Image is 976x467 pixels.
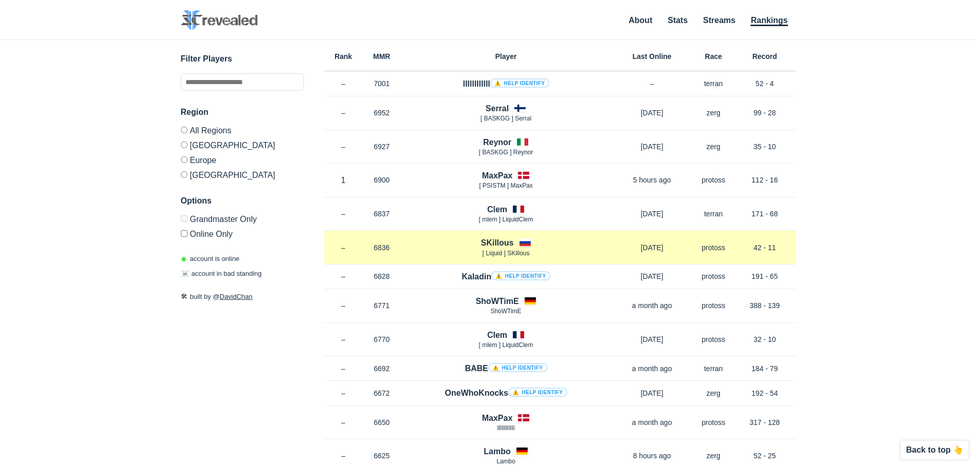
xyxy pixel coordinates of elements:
[487,204,507,215] h4: Clem
[496,458,515,465] span: Lambo
[363,300,401,311] p: 6771
[611,271,693,281] p: [DATE]
[181,127,188,133] input: All Regions
[734,175,796,185] p: 112 - 16
[497,424,515,432] span: lllIlllIllIl
[611,78,693,89] p: –
[363,242,401,253] p: 6836
[693,242,734,253] p: protoss
[482,170,513,181] h4: MaxPax
[906,446,963,454] p: Back to top 👆
[734,451,796,461] p: 52 - 25
[482,412,513,424] h4: MaxPax
[693,417,734,428] p: protoss
[479,149,533,156] span: [ BASKGG ] Reynor
[363,334,401,344] p: 6770
[486,103,509,114] h4: Serral
[693,388,734,398] p: zerg
[363,209,401,219] p: 6837
[181,137,304,152] label: [GEOGRAPHIC_DATA]
[363,78,401,89] p: 7001
[181,293,188,300] span: 🛠
[703,16,735,25] a: Streams
[181,255,186,262] span: ◉
[693,175,734,185] p: protoss
[445,387,567,399] h4: OneWhoKnocks
[181,106,304,118] h3: Region
[324,209,363,219] p: –
[734,300,796,311] p: 388 - 139
[484,445,510,457] h4: Lambo
[363,363,401,374] p: 6692
[508,388,567,397] a: ⚠️ Help identify
[363,175,401,185] p: 6900
[693,300,734,311] p: protoss
[611,141,693,152] p: [DATE]
[693,363,734,374] p: terran
[693,141,734,152] p: zerg
[611,108,693,118] p: [DATE]
[479,341,533,349] span: [ mlem ] LiquidClem
[363,388,401,398] p: 6672
[363,417,401,428] p: 6650
[324,53,363,60] h6: Rank
[181,167,304,179] label: [GEOGRAPHIC_DATA]
[363,53,401,60] h6: MMR
[324,271,363,281] p: –
[734,53,796,60] h6: Record
[363,271,401,281] p: 6828
[465,362,547,374] h4: BABE
[401,53,611,60] h6: Player
[324,417,363,428] p: –
[324,300,363,311] p: –
[479,182,533,189] span: [ PSISTM ] MaxPax
[734,209,796,219] p: 171 - 68
[483,136,511,148] h4: Reynor
[668,16,688,25] a: Stats
[734,334,796,344] p: 32 - 10
[734,388,796,398] p: 192 - 54
[220,293,253,300] a: DavidChan
[181,254,240,264] p: account is online
[734,141,796,152] p: 35 - 10
[324,141,363,152] p: –
[181,10,258,30] img: SC2 Revealed
[363,451,401,461] p: 6625
[734,242,796,253] p: 42 - 11
[363,141,401,152] p: 6927
[363,108,401,118] p: 6952
[693,78,734,89] p: terran
[181,215,304,226] label: Only Show accounts currently in Grandmaster
[324,108,363,118] p: –
[611,363,693,374] p: a month ago
[693,209,734,219] p: terran
[611,334,693,344] p: [DATE]
[481,115,531,122] span: [ BASKGG ] Serral
[693,334,734,344] p: protoss
[611,300,693,311] p: a month ago
[751,16,787,26] a: Rankings
[324,388,363,398] p: –
[181,270,189,277] span: ☠️
[611,53,693,60] h6: Last Online
[693,53,734,60] h6: Race
[487,329,507,341] h4: Clem
[734,417,796,428] p: 317 - 128
[611,388,693,398] p: [DATE]
[181,141,188,148] input: [GEOGRAPHIC_DATA]
[611,242,693,253] p: [DATE]
[181,292,304,302] p: built by @
[324,174,363,186] p: 1
[181,127,304,137] label: All Regions
[324,451,363,461] p: –
[462,271,550,282] h4: Kaladin
[611,451,693,461] p: 8 hours ago
[475,295,518,307] h4: ShoWTimE
[181,152,304,167] label: Europe
[611,417,693,428] p: a month ago
[734,78,796,89] p: 52 - 4
[693,451,734,461] p: zerg
[490,308,521,315] span: ShoWTimE
[491,271,550,280] a: ⚠️ Help identify
[734,271,796,281] p: 191 - 65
